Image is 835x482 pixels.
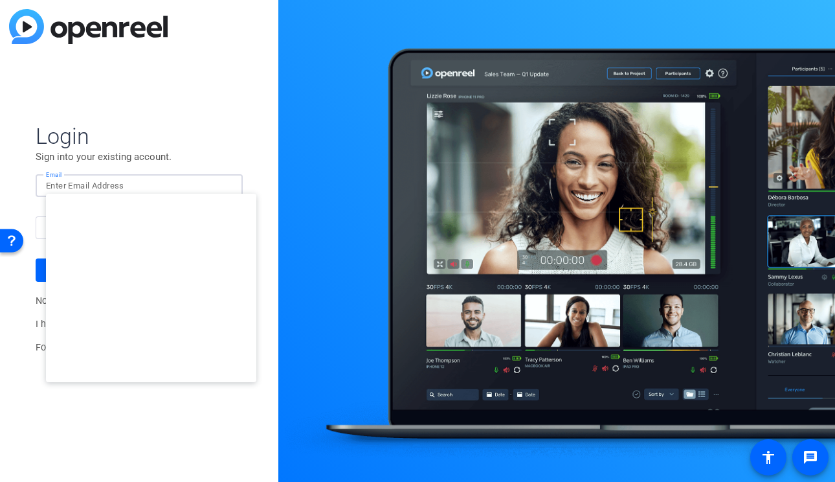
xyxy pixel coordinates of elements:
[36,342,157,353] span: Forgot password?
[46,178,232,194] input: Enter Email Address
[46,171,62,178] mat-label: Email
[36,122,243,150] span: Login
[36,258,243,282] button: Sign in
[36,295,171,306] span: No account?
[36,319,189,330] span: I have a Session ID.
[761,450,776,465] mat-icon: accessibility
[803,450,818,465] mat-icon: message
[36,150,243,164] p: Sign into your existing account.
[9,9,168,44] img: blue-gradient.svg
[217,178,226,194] img: icon_180.svg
